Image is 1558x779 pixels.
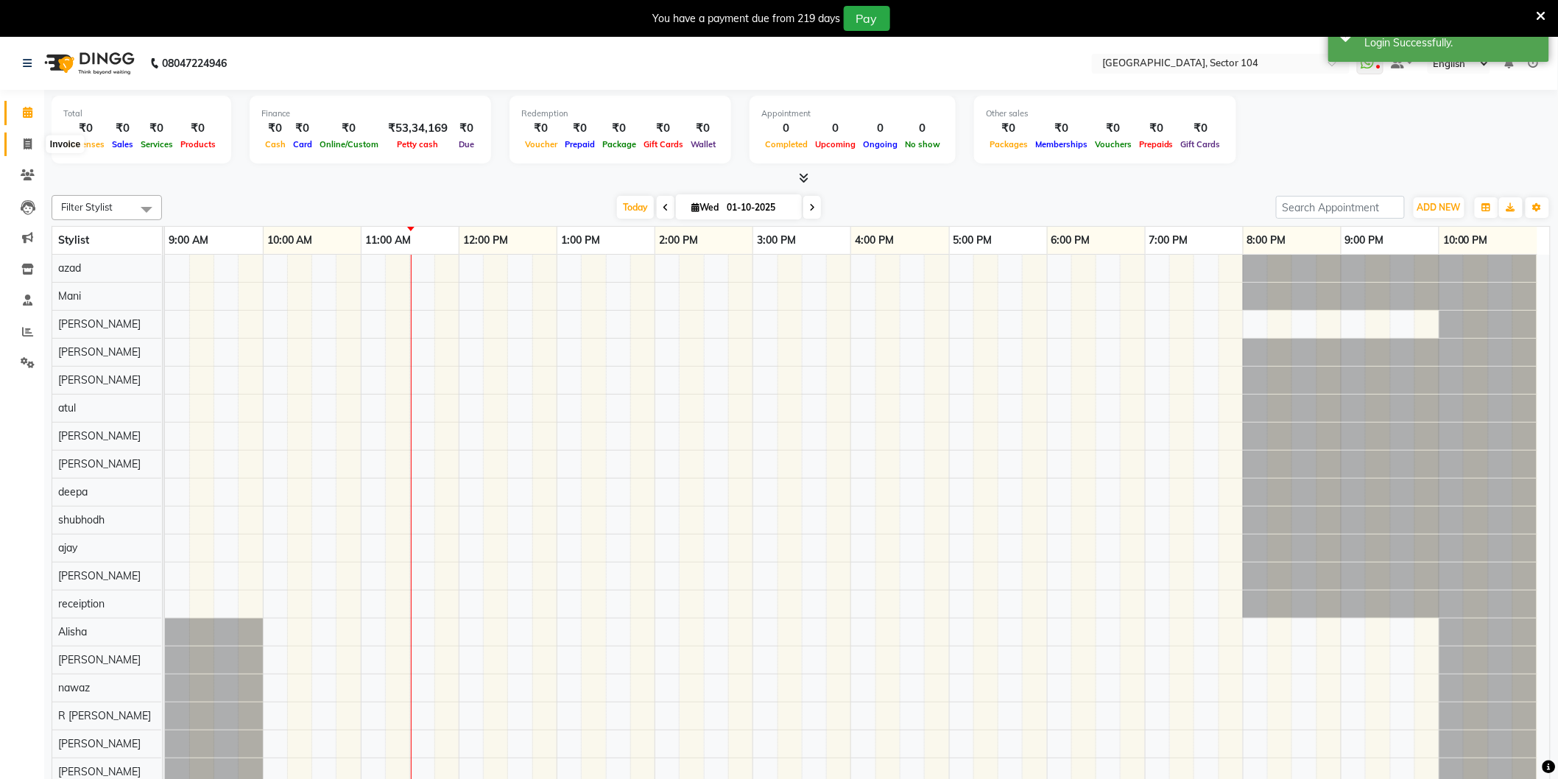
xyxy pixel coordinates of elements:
[316,120,382,137] div: ₹0
[901,139,944,149] span: No show
[58,681,90,694] span: nawaz
[108,120,137,137] div: ₹0
[58,317,141,331] span: [PERSON_NAME]
[521,120,561,137] div: ₹0
[950,230,996,251] a: 5:00 PM
[137,139,177,149] span: Services
[1439,230,1492,251] a: 10:00 PM
[58,429,141,443] span: [PERSON_NAME]
[640,139,687,149] span: Gift Cards
[177,120,219,137] div: ₹0
[58,457,141,470] span: [PERSON_NAME]
[58,765,141,778] span: [PERSON_NAME]
[58,513,105,526] span: shubhodh
[63,107,219,120] div: Total
[640,120,687,137] div: ₹0
[289,120,316,137] div: ₹0
[261,139,289,149] span: Cash
[901,120,944,137] div: 0
[58,233,89,247] span: Stylist
[455,139,478,149] span: Due
[362,230,415,251] a: 11:00 AM
[58,653,141,666] span: [PERSON_NAME]
[264,230,317,251] a: 10:00 AM
[561,139,599,149] span: Prepaid
[761,107,944,120] div: Appointment
[599,139,640,149] span: Package
[261,107,479,120] div: Finance
[63,120,108,137] div: ₹0
[859,120,901,137] div: 0
[753,230,800,251] a: 3:00 PM
[58,569,141,582] span: [PERSON_NAME]
[108,139,137,149] span: Sales
[557,230,604,251] a: 1:00 PM
[599,120,640,137] div: ₹0
[859,139,901,149] span: Ongoing
[1048,230,1094,251] a: 6:00 PM
[653,11,841,27] div: You have a payment due from 219 days
[986,139,1032,149] span: Packages
[46,135,84,153] div: Invoice
[162,43,227,84] b: 08047224946
[58,345,141,359] span: [PERSON_NAME]
[688,202,722,213] span: Wed
[1032,139,1091,149] span: Memberships
[811,120,859,137] div: 0
[722,197,796,219] input: 2025-10-01
[382,120,454,137] div: ₹53,34,169
[58,541,77,554] span: ajay
[851,230,898,251] a: 4:00 PM
[58,625,87,638] span: Alisha
[561,120,599,137] div: ₹0
[1135,139,1177,149] span: Prepaids
[38,43,138,84] img: logo
[316,139,382,149] span: Online/Custom
[58,485,88,498] span: deepa
[1177,120,1224,137] div: ₹0
[289,139,316,149] span: Card
[844,6,890,31] button: Pay
[986,107,1224,120] div: Other sales
[58,261,81,275] span: azad
[687,139,719,149] span: Wallet
[1146,230,1192,251] a: 7:00 PM
[521,107,719,120] div: Redemption
[617,196,654,219] span: Today
[655,230,702,251] a: 2:00 PM
[394,139,443,149] span: Petty cash
[1244,230,1290,251] a: 8:00 PM
[58,597,105,610] span: receiption
[1417,202,1461,213] span: ADD NEW
[58,709,151,722] span: R [PERSON_NAME]
[1177,139,1224,149] span: Gift Cards
[61,201,113,213] span: Filter Stylist
[687,120,719,137] div: ₹0
[811,139,859,149] span: Upcoming
[1365,35,1538,51] div: Login Successfully.
[521,139,561,149] span: Voucher
[986,120,1032,137] div: ₹0
[761,120,811,137] div: 0
[454,120,479,137] div: ₹0
[1414,197,1464,218] button: ADD NEW
[1091,120,1135,137] div: ₹0
[261,120,289,137] div: ₹0
[1135,120,1177,137] div: ₹0
[58,737,141,750] span: [PERSON_NAME]
[58,289,81,303] span: Mani
[1091,139,1135,149] span: Vouchers
[177,139,219,149] span: Products
[58,373,141,387] span: [PERSON_NAME]
[1342,230,1388,251] a: 9:00 PM
[165,230,212,251] a: 9:00 AM
[1276,196,1405,219] input: Search Appointment
[58,401,76,415] span: atul
[1032,120,1091,137] div: ₹0
[459,230,512,251] a: 12:00 PM
[137,120,177,137] div: ₹0
[761,139,811,149] span: Completed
